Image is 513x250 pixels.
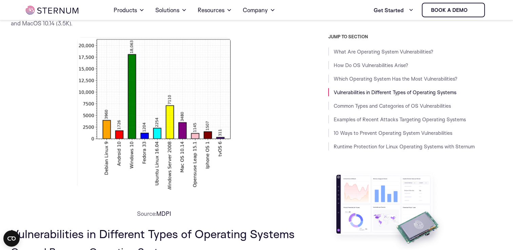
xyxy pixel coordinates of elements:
[470,7,476,13] img: sternum iot
[114,1,144,20] a: Products
[334,143,475,150] a: Runtime Protection for Linux Operating Systems with Sternum
[156,210,171,217] a: MDPI
[334,76,457,82] a: Which Operating System Has the Most Vulnerabilities?
[155,1,187,20] a: Solutions
[374,3,414,17] a: Get Started
[26,6,78,15] img: sternum iot
[198,1,232,20] a: Resources
[334,116,466,123] a: Examples of Recent Attacks Targeting Operating Systems
[422,3,485,17] a: Book a demo
[334,48,433,55] a: What Are Operating System Vulnerabilities?
[334,89,456,96] a: Vulnerabilities in Different Types of Operating Systems
[328,34,502,39] h3: JUMP TO SECTION
[334,130,452,136] a: 10 Ways to Prevent Operating System Vulnerabilities
[243,1,275,20] a: Company
[3,230,20,247] button: Open CMP widget
[11,227,295,241] span: Vulnerabilities in Different Types of Operating Systems
[334,62,408,68] a: How Do OS Vulnerabilities Arise?
[137,210,156,217] span: Source:
[334,103,451,109] a: Common Types and Categories of OS Vulnerabilities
